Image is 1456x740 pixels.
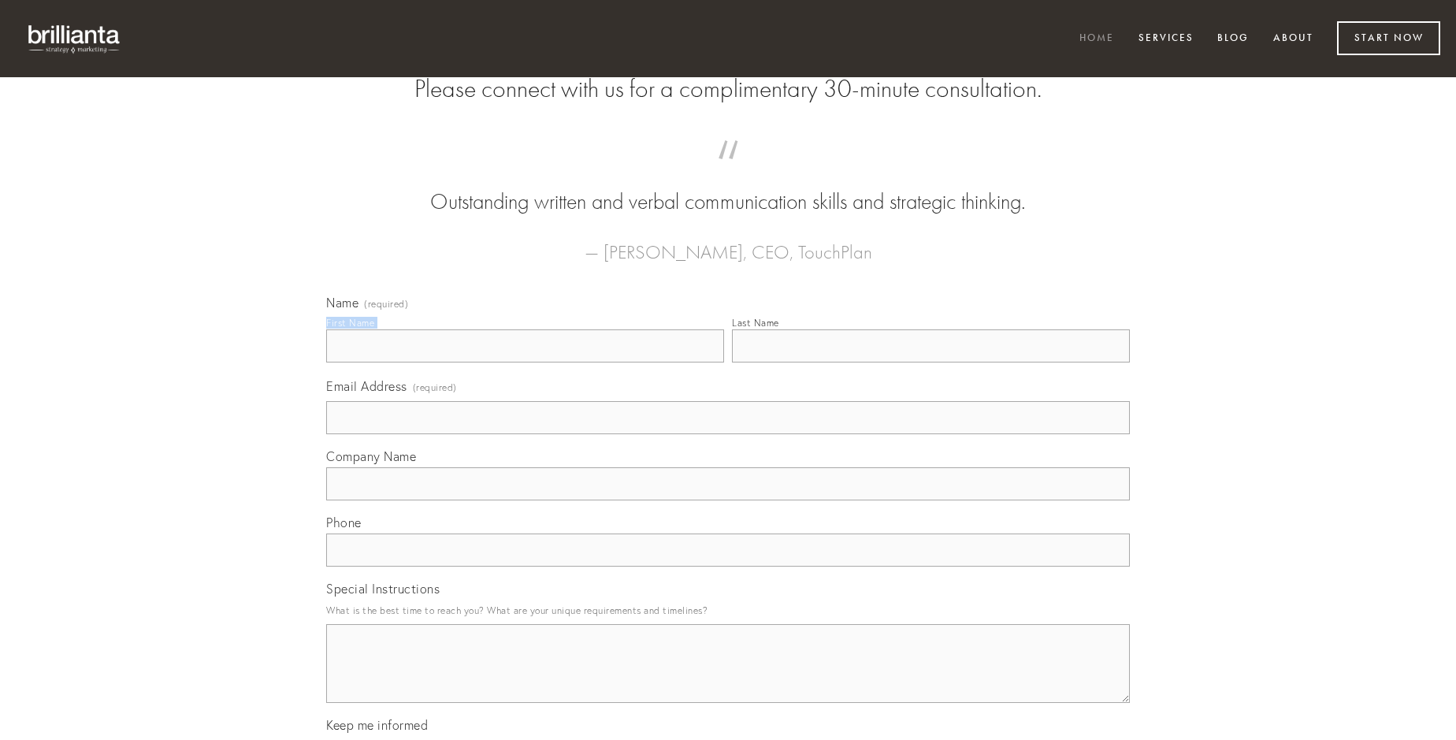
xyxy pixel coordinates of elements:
[326,448,416,464] span: Company Name
[1069,26,1124,52] a: Home
[413,377,457,398] span: (required)
[351,218,1105,268] figcaption: — [PERSON_NAME], CEO, TouchPlan
[326,317,374,329] div: First Name
[326,74,1130,104] h2: Please connect with us for a complimentary 30-minute consultation.
[1263,26,1324,52] a: About
[326,515,362,530] span: Phone
[351,156,1105,187] span: “
[326,295,358,311] span: Name
[364,299,408,309] span: (required)
[1207,26,1259,52] a: Blog
[1337,21,1440,55] a: Start Now
[732,317,779,329] div: Last Name
[16,16,134,61] img: brillianta - research, strategy, marketing
[326,717,428,733] span: Keep me informed
[351,156,1105,218] blockquote: Outstanding written and verbal communication skills and strategic thinking.
[326,378,407,394] span: Email Address
[326,600,1130,621] p: What is the best time to reach you? What are your unique requirements and timelines?
[326,581,440,597] span: Special Instructions
[1128,26,1204,52] a: Services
